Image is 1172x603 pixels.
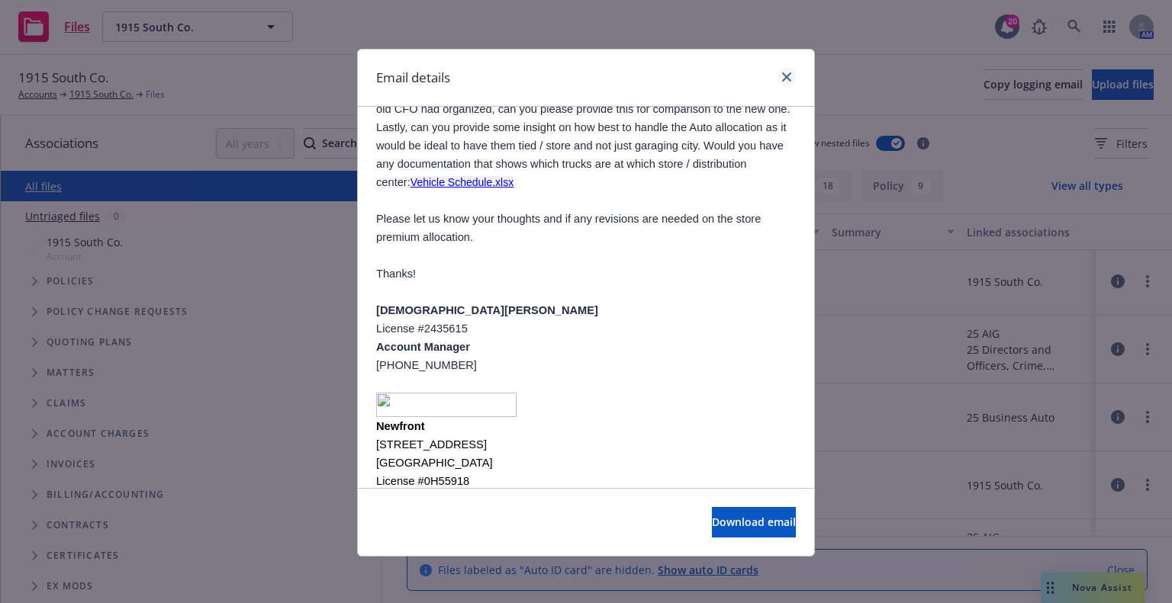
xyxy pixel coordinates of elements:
[712,507,796,537] button: Download email
[376,393,517,417] img: image006.png@01DBF621.5218EB00
[376,341,470,353] span: Account Manager
[411,176,514,188] a: Vehicle Schedule.xlsx
[376,475,469,487] span: License #0H55918
[376,438,487,451] span: [STREET_ADDRESS]
[376,420,425,432] span: Newfront
[712,515,796,529] span: Download email
[376,85,790,188] span: On our last call you mentioned you would send us a copy of the allocation that the old CFO had or...
[376,457,493,469] span: [GEOGRAPHIC_DATA]
[376,213,761,243] span: Please let us know your thoughts and if any revisions are needed on the store premium allocation.
[376,68,450,88] h1: Email details
[376,359,477,371] span: [PHONE_NUMBER]
[376,322,468,335] span: License #2435615
[778,68,796,86] a: close
[376,304,598,316] span: [DEMOGRAPHIC_DATA][PERSON_NAME]
[376,268,416,280] span: Thanks!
